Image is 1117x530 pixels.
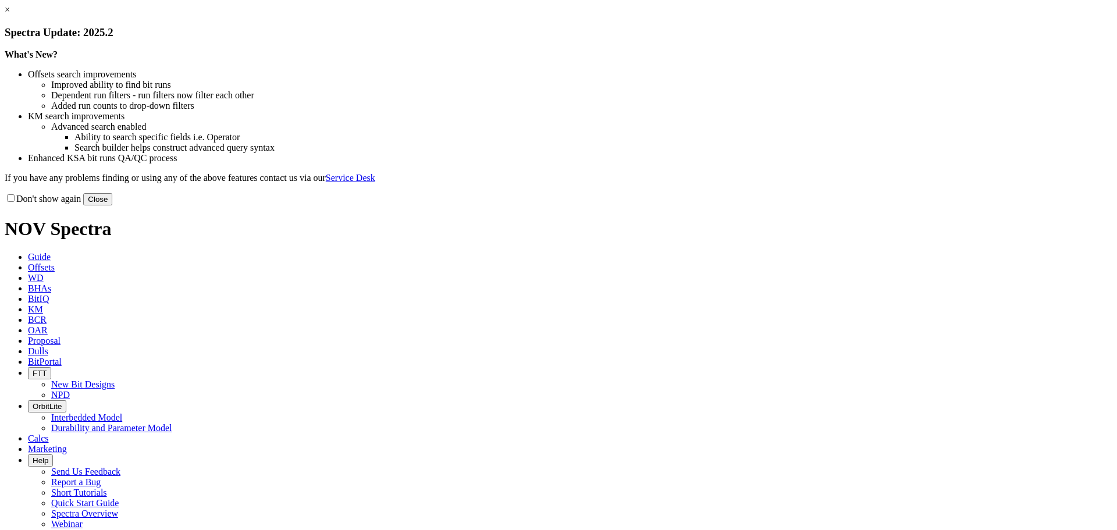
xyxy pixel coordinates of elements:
[83,193,112,205] button: Close
[51,467,120,476] a: Send Us Feedback
[28,252,51,262] span: Guide
[28,273,44,283] span: WD
[51,488,107,497] a: Short Tutorials
[5,173,1112,183] p: If you have any problems finding or using any of the above features contact us via our
[28,111,1112,122] li: KM search improvements
[51,101,1112,111] li: Added run counts to drop-down filters
[51,379,115,389] a: New Bit Designs
[51,519,83,529] a: Webinar
[5,5,10,15] a: ×
[28,357,62,367] span: BitPortal
[28,153,1112,163] li: Enhanced KSA bit runs QA/QC process
[74,132,1112,143] li: Ability to search specific fields i.e. Operator
[51,390,70,400] a: NPD
[5,194,81,204] label: Don't show again
[28,336,61,346] span: Proposal
[51,477,101,487] a: Report a Bug
[51,423,172,433] a: Durability and Parameter Model
[33,456,48,465] span: Help
[5,49,58,59] strong: What's New?
[51,122,1112,132] li: Advanced search enabled
[74,143,1112,153] li: Search builder helps construct advanced query syntax
[7,194,15,202] input: Don't show again
[51,412,122,422] a: Interbedded Model
[28,294,49,304] span: BitIQ
[28,262,55,272] span: Offsets
[28,69,1112,80] li: Offsets search improvements
[28,325,48,335] span: OAR
[28,315,47,325] span: BCR
[51,498,119,508] a: Quick Start Guide
[51,80,1112,90] li: Improved ability to find bit runs
[51,508,118,518] a: Spectra Overview
[28,346,48,356] span: Dulls
[28,304,43,314] span: KM
[28,444,67,454] span: Marketing
[326,173,375,183] a: Service Desk
[33,369,47,378] span: FTT
[28,433,49,443] span: Calcs
[28,283,51,293] span: BHAs
[5,218,1112,240] h1: NOV Spectra
[51,90,1112,101] li: Dependent run filters - run filters now filter each other
[5,26,1112,39] h3: Spectra Update: 2025.2
[33,402,62,411] span: OrbitLite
